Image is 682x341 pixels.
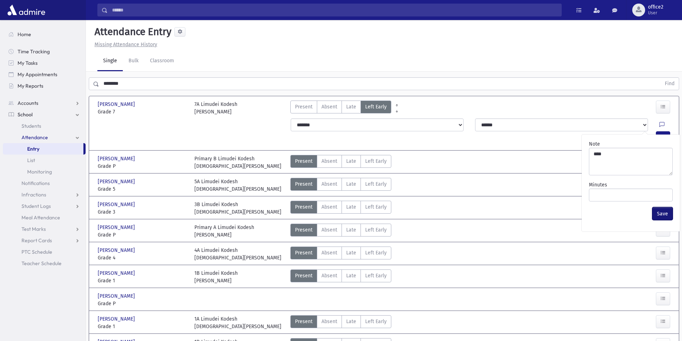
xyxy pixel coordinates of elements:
[18,60,38,66] span: My Tasks
[3,212,86,223] a: Meal Attendance
[3,29,86,40] a: Home
[648,4,663,10] span: office2
[290,315,391,330] div: AttTypes
[21,226,46,232] span: Test Marks
[365,272,387,279] span: Left Early
[295,226,313,234] span: Present
[365,203,387,211] span: Left Early
[321,203,337,211] span: Absent
[98,224,136,231] span: [PERSON_NAME]
[290,101,391,116] div: AttTypes
[194,269,238,284] div: 1B Limudei Kodesh [PERSON_NAME]
[98,292,136,300] span: [PERSON_NAME]
[589,140,600,148] label: Note
[95,42,157,48] u: Missing Attendance History
[652,207,673,220] button: Save
[295,180,313,188] span: Present
[194,101,237,116] div: 7A Limudei Kodesh [PERSON_NAME]
[194,155,281,170] div: Primary B Limudei Kodesh [DEMOGRAPHIC_DATA][PERSON_NAME]
[295,249,313,257] span: Present
[321,226,337,234] span: Absent
[346,272,356,279] span: Late
[92,42,157,48] a: Missing Attendance History
[3,155,86,166] a: List
[194,224,254,239] div: Primary A Limudei Kodesh [PERSON_NAME]
[3,46,86,57] a: Time Tracking
[98,108,187,116] span: Grade 7
[290,155,391,170] div: AttTypes
[321,103,337,111] span: Absent
[194,178,281,193] div: 5A Limudei Kodesh [DEMOGRAPHIC_DATA][PERSON_NAME]
[18,71,57,78] span: My Appointments
[3,143,83,155] a: Entry
[3,223,86,235] a: Test Marks
[18,48,50,55] span: Time Tracking
[98,185,187,193] span: Grade 5
[346,226,356,234] span: Late
[3,166,86,177] a: Monitoring
[123,51,144,71] a: Bulk
[27,169,52,175] span: Monitoring
[365,318,387,325] span: Left Early
[3,120,86,132] a: Students
[3,177,86,189] a: Notifications
[346,180,356,188] span: Late
[365,249,387,257] span: Left Early
[346,318,356,325] span: Late
[194,247,281,262] div: 4A Limudei Kodesh [DEMOGRAPHIC_DATA][PERSON_NAME]
[290,201,391,216] div: AttTypes
[98,162,187,170] span: Grade P
[3,235,86,246] a: Report Cards
[98,323,187,330] span: Grade 1
[346,249,356,257] span: Late
[295,157,313,165] span: Present
[98,269,136,277] span: [PERSON_NAME]
[98,101,136,108] span: [PERSON_NAME]
[295,272,313,279] span: Present
[321,249,337,257] span: Absent
[98,315,136,323] span: [PERSON_NAME]
[3,109,86,120] a: School
[290,178,391,193] div: AttTypes
[144,51,180,71] a: Classroom
[365,226,387,234] span: Left Early
[98,300,187,307] span: Grade P
[21,214,60,221] span: Meal Attendance
[290,247,391,262] div: AttTypes
[589,181,607,189] label: Minutes
[648,10,663,16] span: User
[21,191,46,198] span: Infractions
[98,178,136,185] span: [PERSON_NAME]
[295,203,313,211] span: Present
[21,203,51,209] span: Student Logs
[108,4,561,16] input: Search
[365,103,387,111] span: Left Early
[21,123,41,129] span: Students
[3,132,86,143] a: Attendance
[365,157,387,165] span: Left Early
[21,180,50,186] span: Notifications
[21,237,52,244] span: Report Cards
[321,157,337,165] span: Absent
[290,269,391,284] div: AttTypes
[346,103,356,111] span: Late
[98,277,187,284] span: Grade 1
[346,203,356,211] span: Late
[346,157,356,165] span: Late
[295,103,313,111] span: Present
[98,247,136,254] span: [PERSON_NAME]
[27,146,39,152] span: Entry
[3,189,86,200] a: Infractions
[3,57,86,69] a: My Tasks
[18,31,31,38] span: Home
[27,157,35,164] span: List
[3,69,86,80] a: My Appointments
[21,134,48,141] span: Attendance
[98,201,136,208] span: [PERSON_NAME]
[3,200,86,212] a: Student Logs
[98,231,187,239] span: Grade P
[98,155,136,162] span: [PERSON_NAME]
[3,97,86,109] a: Accounts
[97,51,123,71] a: Single
[365,180,387,188] span: Left Early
